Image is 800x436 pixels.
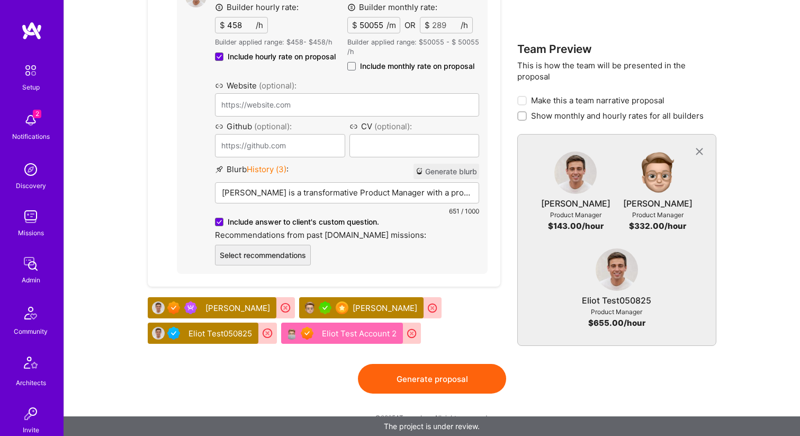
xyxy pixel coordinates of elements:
span: $ [220,20,225,31]
img: User Avatar [554,152,597,194]
i: icon CrystalBall [416,167,423,175]
div: Admin [22,274,40,286]
span: Include monthly rate on proposal [360,61,474,72]
input: https://github.com [215,134,345,157]
div: Product Manager [632,209,684,220]
span: (optional): [254,121,292,131]
img: teamwork [20,206,41,227]
a: User Avatar [554,152,597,198]
img: User Avatar [636,152,679,194]
span: /m [386,20,396,31]
div: Eliot Test050825 [582,295,651,306]
span: 2 [33,110,41,118]
div: Product Manager [550,209,601,220]
a: User Avatar [596,248,638,295]
input: XX [357,17,386,33]
span: (optional): [374,121,412,131]
span: $ [352,20,357,31]
label: Recommendations from past [DOMAIN_NAME] missions: [215,229,479,241]
img: Community [18,300,43,326]
h3: Team Preview [517,42,716,56]
div: Discovery [16,180,46,191]
span: Include answer to client's custom question. [228,217,379,227]
input: XX [225,17,256,33]
div: $ 332.00 /hour [629,220,686,232]
div: [PERSON_NAME] [541,198,610,209]
i: icon CloseGray [693,146,705,158]
i: icon CloseRedCircle [406,327,418,340]
button: Select recommendations [215,245,311,265]
img: logo [21,21,42,40]
label: Website [215,80,479,91]
img: SelectionTeam [336,301,348,314]
label: Builder hourly rate: [215,2,299,13]
img: admin teamwork [20,253,41,274]
div: Notifications [12,131,50,142]
label: CV [349,121,479,132]
button: Generate proposal [358,364,506,394]
img: User Avatar [152,301,165,314]
div: $ 655.00 /hour [588,317,645,328]
div: [PERSON_NAME] [623,198,693,209]
p: This is how the team will be presented in the proposal [517,60,716,82]
label: Github [215,121,345,132]
div: 651 / 1000 [215,206,479,217]
img: User Avatar [152,327,165,340]
img: Exceptional A.Teamer [167,301,180,314]
img: A.Teamer in Residence [319,301,331,314]
div: OR [405,20,416,31]
img: Exceptional A.Teamer [301,327,313,340]
label: Blurb : [215,164,289,179]
div: Missions [18,227,44,238]
div: Community [14,326,48,337]
div: Architects [16,377,46,388]
div: Product Manager [591,306,642,317]
img: Vetted A.Teamer [167,327,180,340]
img: User Avatar [596,248,638,291]
span: /h [256,20,263,31]
i: icon CloseRedCircle [427,302,439,314]
div: Invite [23,424,39,435]
div: Eliot Test050825 [188,328,254,339]
p: Builder applied range: $ 458 - $ 458 /h [215,38,336,47]
label: Builder monthly rate: [347,2,437,13]
button: Generate blurb [414,164,479,179]
p: [PERSON_NAME] is a transformative Product Manager with a proven track record in managing complex ... [222,187,472,198]
i: icon CloseRedCircle [280,302,292,314]
img: Invite [20,403,41,424]
div: [PERSON_NAME] [353,302,419,314]
span: $ [425,20,430,31]
input: XX [430,17,461,33]
a: User Avatar [636,152,679,198]
img: Architects [18,352,43,377]
img: Been on Mission [184,301,197,314]
div: Setup [22,82,40,93]
img: bell [20,110,41,131]
img: setup [20,59,42,82]
span: /h [461,20,468,31]
span: Include hourly rate on proposal [228,51,336,62]
div: Eliot Test Account 2 [322,328,399,339]
img: User Avatar [303,301,316,314]
span: (optional): [259,81,296,91]
div: The project is under review. [64,416,800,436]
div: [PERSON_NAME] [205,302,272,314]
img: User Avatar [285,327,298,340]
span: Show monthly and hourly rates for all builders [531,110,704,121]
span: History ( 3 ) [247,164,286,174]
span: Make this a team narrative proposal [531,95,664,106]
div: $ 143.00 /hour [548,220,604,232]
p: Builder applied range: $ 50055 - $ 50055 /h [347,38,479,57]
input: https://website.com [215,93,479,117]
i: icon CloseRedCircle [262,327,274,340]
img: discovery [20,159,41,180]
